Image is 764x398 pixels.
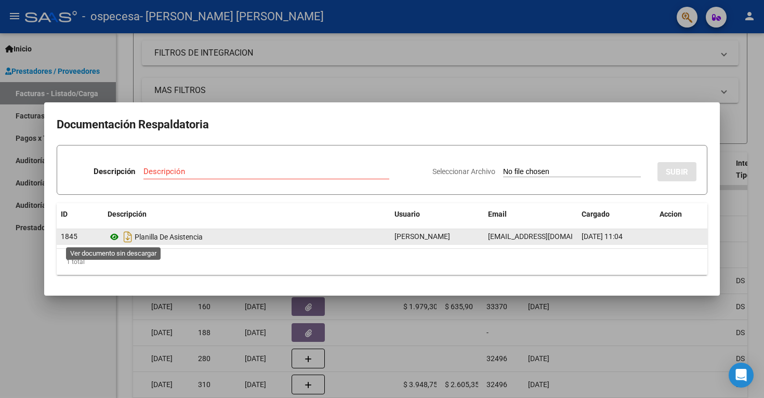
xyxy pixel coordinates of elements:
div: 1 total [57,249,707,275]
span: Email [488,210,507,218]
span: Usuario [394,210,420,218]
span: 1845 [61,232,77,241]
span: Seleccionar Archivo [432,167,495,176]
span: SUBIR [666,167,688,177]
h2: Documentación Respaldatoria [57,115,707,135]
datatable-header-cell: Email [484,203,577,225]
span: ID [61,210,68,218]
i: Descargar documento [121,229,135,245]
span: Accion [660,210,682,218]
button: SUBIR [657,162,696,181]
datatable-header-cell: ID [57,203,103,225]
datatable-header-cell: Descripción [103,203,390,225]
span: [EMAIL_ADDRESS][DOMAIN_NAME] [488,232,603,241]
datatable-header-cell: Usuario [390,203,484,225]
div: Open Intercom Messenger [729,363,754,388]
span: [DATE] 11:04 [582,232,623,241]
datatable-header-cell: Cargado [577,203,655,225]
div: Planilla De Asistencia [108,229,386,245]
datatable-header-cell: Accion [655,203,707,225]
p: Descripción [94,166,135,178]
span: Descripción [108,210,147,218]
span: Cargado [582,210,610,218]
span: [PERSON_NAME] [394,232,450,241]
